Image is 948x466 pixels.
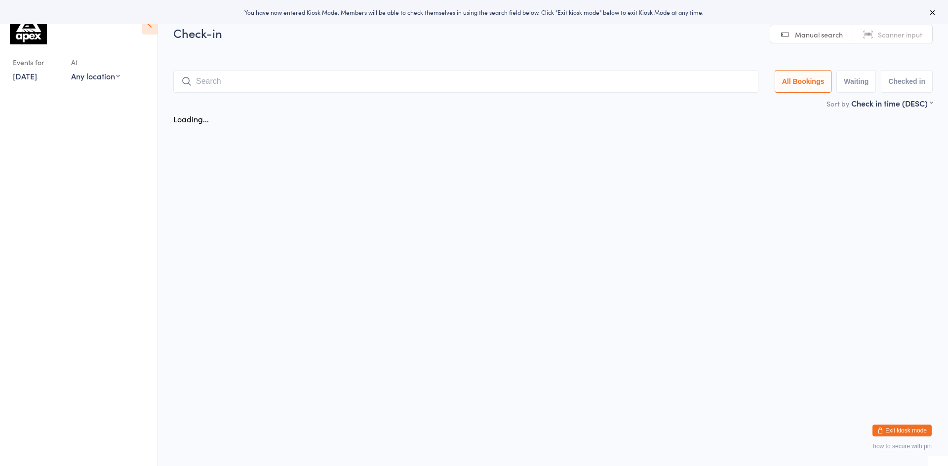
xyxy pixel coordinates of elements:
input: Search [173,70,758,93]
div: Check in time (DESC) [851,98,933,108]
div: You have now entered Kiosk Mode. Members will be able to check themselves in using the search fie... [16,8,932,16]
button: Waiting [836,70,876,93]
label: Sort by [827,99,849,108]
div: Loading... [173,113,209,124]
div: Events for [13,54,61,71]
button: how to secure with pin [873,443,932,450]
img: Apex BJJ [10,7,47,44]
h2: Check-in [173,25,933,41]
button: Exit kiosk mode [872,425,932,436]
div: At [71,54,120,71]
span: Manual search [795,30,843,39]
a: [DATE] [13,71,37,81]
button: All Bookings [775,70,832,93]
div: Any location [71,71,120,81]
button: Checked in [881,70,933,93]
span: Scanner input [878,30,922,39]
